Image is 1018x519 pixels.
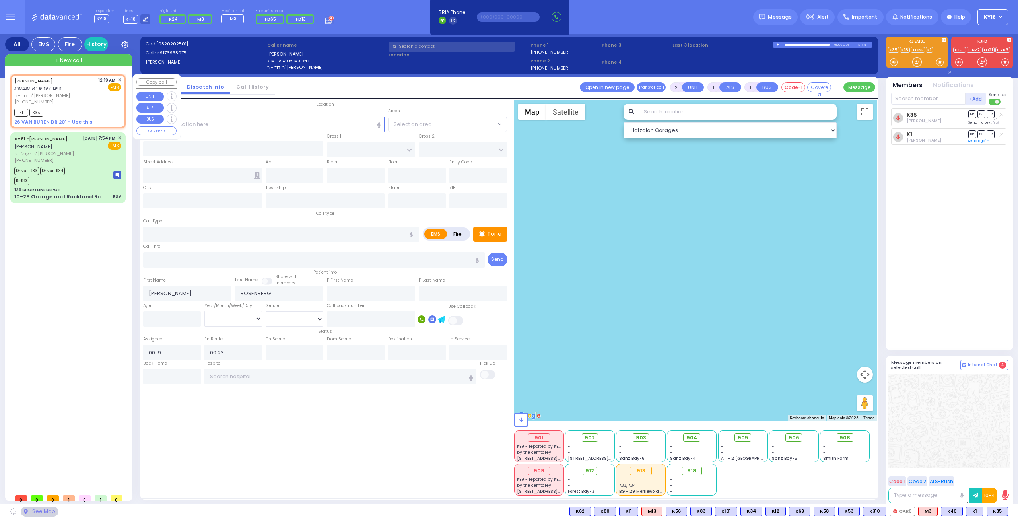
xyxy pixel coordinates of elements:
div: K56 [666,507,687,516]
button: UNIT [136,92,164,101]
span: K35 [29,109,43,117]
a: Open in new page [580,82,635,92]
span: 0 [31,495,43,501]
span: Important [852,14,877,21]
span: DR [968,130,976,138]
small: Share with [275,274,298,280]
span: 0 [15,495,27,501]
button: Covered [807,82,831,92]
label: Township [266,185,286,191]
span: Driver-K33 [14,167,39,175]
div: 901 [528,433,550,442]
label: Assigned [143,336,163,342]
a: TONE [911,47,925,53]
a: K18 [900,47,910,53]
span: 9176938075 [160,50,187,56]
button: Toggle fullscreen view [857,104,873,120]
button: Notifications [933,81,974,90]
span: - [721,449,723,455]
span: SO [977,110,985,118]
span: AT - 2 [GEOGRAPHIC_DATA] [721,455,780,461]
button: Map camera controls [857,367,873,383]
button: Code-1 [781,82,805,92]
button: +Add [966,93,986,105]
label: Lines [123,9,151,14]
span: Smith Farm [823,455,849,461]
span: 904 [686,434,697,442]
a: FD21 [982,47,995,53]
div: M13 [641,507,662,516]
a: K35 [888,47,899,53]
div: K46 [941,507,963,516]
span: 4 [999,362,1006,369]
button: Message [843,82,875,92]
div: 0:00 [834,40,841,49]
a: K1 [926,47,933,53]
button: Drag Pegman onto the map to open Street View [857,395,873,411]
span: [STREET_ADDRESS][PERSON_NAME] [517,488,592,494]
a: K1 [907,131,912,137]
span: K33, K34 [619,482,635,488]
span: 1 [95,495,107,501]
button: Send [488,253,507,266]
span: Phone 4 [602,59,670,66]
span: - [670,443,672,449]
span: - [568,476,570,482]
span: + New call [55,56,82,64]
span: Patient info [309,269,341,275]
div: BLS [987,507,1008,516]
span: B-913 [14,177,29,185]
span: Message [768,13,792,21]
span: - [568,449,570,455]
button: UNIT [682,82,704,92]
span: Driver-K34 [40,167,65,175]
label: Areas [388,108,400,114]
span: Moshe Aaron Steinberg [907,137,941,143]
span: DR [968,110,976,118]
span: - [619,449,622,455]
label: Cross 2 [419,133,435,140]
div: 129 SHORTLINE DEPOT [14,187,60,193]
span: 906 [789,434,799,442]
div: K-18 [857,42,872,48]
button: ALS-Rush [929,476,954,486]
span: KY18 [984,14,996,21]
a: History [84,37,108,51]
label: Last 3 location [672,42,773,49]
div: BLS [863,507,886,516]
span: by the cemtarey [517,449,551,455]
span: 905 [738,434,748,442]
a: CAR2 [967,47,981,53]
label: Caller name [267,42,386,49]
span: - [619,443,622,449]
span: TR [987,110,995,118]
label: City [143,185,152,191]
span: KY9 - reported by KY9 [517,443,561,449]
div: K310 [863,507,886,516]
span: members [275,280,295,286]
label: Call back number [327,303,365,309]
label: Use Callback [448,303,476,310]
div: K12 [765,507,786,516]
div: 10-28 Orange and Rockland Rd [14,193,102,201]
span: Berish Feldman [907,118,941,124]
button: ALS [719,82,741,92]
h5: Message members on selected call [891,360,960,370]
label: Last Name [235,277,258,283]
label: חיים הערש ראזענבערג [267,57,386,64]
span: Notifications [900,14,932,21]
span: Location [313,101,338,107]
div: BLS [594,507,616,516]
label: Street Address [143,159,174,165]
a: K35 [907,112,917,118]
span: [PERSON_NAME] [14,143,52,150]
span: K24 [169,16,178,22]
div: M3 [918,507,938,516]
div: BLS [569,507,591,516]
div: 1:36 [843,40,850,49]
label: Floor [388,159,398,165]
label: Entry Code [449,159,472,165]
input: Search a contact [389,42,515,52]
div: RSV [113,194,121,200]
span: 912 [585,467,594,475]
